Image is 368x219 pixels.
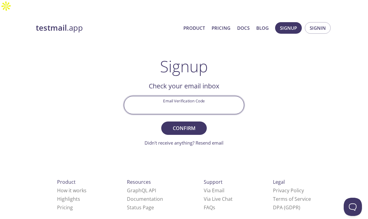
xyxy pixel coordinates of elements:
a: Docs [237,24,250,32]
a: FAQ [204,204,215,211]
a: testmail.app [36,23,179,33]
span: Support [204,179,223,185]
a: Via Live Chat [204,196,233,202]
strong: testmail [36,22,67,33]
a: Didn't receive anything? Resend email [145,140,223,146]
iframe: Help Scout Beacon - Open [344,198,362,216]
button: Confirm [161,121,207,135]
a: GraphQL API [127,187,156,194]
a: Product [183,24,205,32]
span: Confirm [168,124,200,132]
span: Legal [273,179,285,185]
a: Terms of Service [273,196,311,202]
span: Signup [280,24,297,32]
a: DPA (GDPR) [273,204,300,211]
span: s [213,204,215,211]
span: Product [57,179,76,185]
a: Highlights [57,196,80,202]
a: How it works [57,187,87,194]
h2: Check your email inbox [124,81,244,91]
button: Signup [275,22,302,34]
a: Pricing [57,204,73,211]
span: Resources [127,179,151,185]
a: Pricing [212,24,230,32]
a: Privacy Policy [273,187,304,194]
button: Signin [305,22,331,34]
span: Signin [310,24,326,32]
a: Status Page [127,204,154,211]
h1: Signup [160,57,208,75]
a: Documentation [127,196,163,202]
a: Via Email [204,187,224,194]
a: Blog [256,24,269,32]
